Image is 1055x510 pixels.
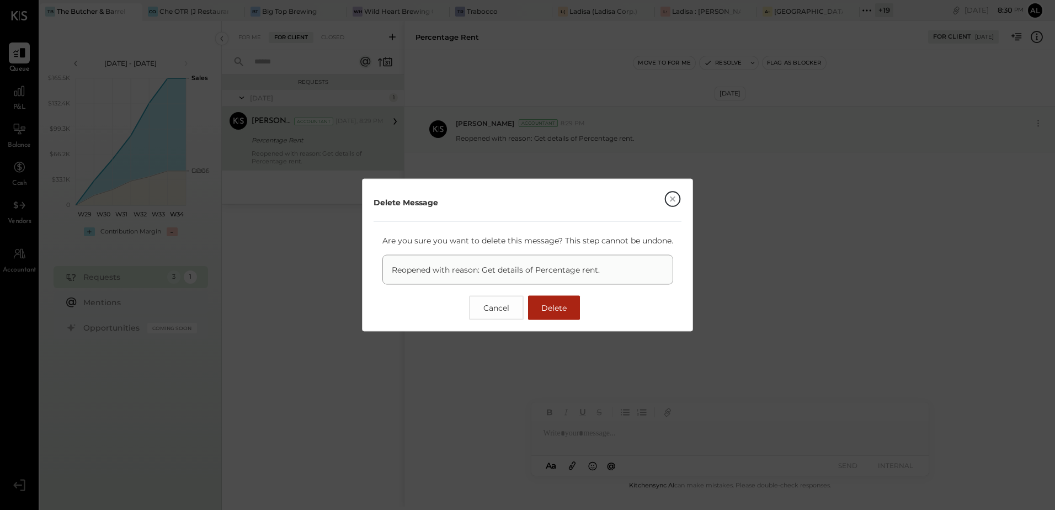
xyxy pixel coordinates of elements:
[392,264,664,275] p: Reopened with reason: Get details of Percentage rent.
[483,303,509,313] span: Cancel
[469,296,524,320] button: Cancel
[528,296,580,320] button: Delete
[541,303,567,313] span: Delete
[374,197,438,208] div: Delete Message
[382,235,673,246] p: Are you sure you want to delete this message? This step cannot be undone.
